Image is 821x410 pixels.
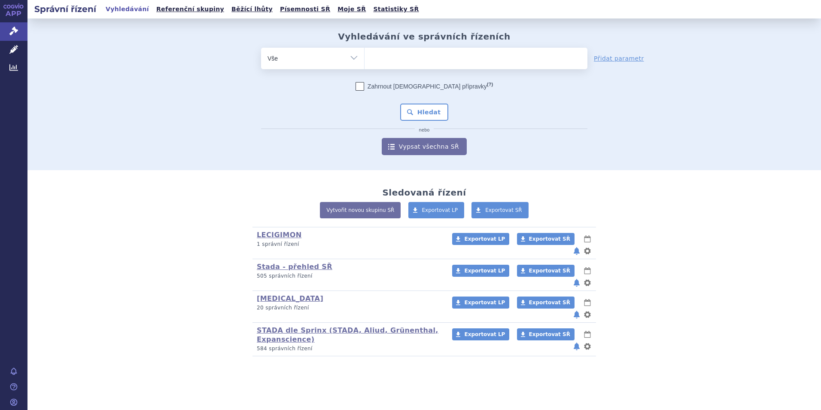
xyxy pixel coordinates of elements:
[335,3,368,15] a: Moje SŘ
[371,3,421,15] a: Statistiky SŘ
[452,297,509,309] a: Exportovat LP
[422,207,458,213] span: Exportovat LP
[382,138,467,155] a: Vypsat všechna SŘ
[257,304,441,312] p: 20 správních řízení
[583,246,592,256] button: nastavení
[517,328,575,340] a: Exportovat SŘ
[257,272,441,280] p: 505 správních řízení
[583,341,592,352] button: nastavení
[583,329,592,340] button: lhůty
[452,328,509,340] a: Exportovat LP
[27,3,103,15] h2: Správní řízení
[594,54,644,63] a: Přidat parametr
[257,241,441,248] p: 1 správní řízení
[471,202,529,218] a: Exportovat SŘ
[485,207,522,213] span: Exportovat SŘ
[464,331,505,337] span: Exportovat LP
[103,3,152,15] a: Vyhledávání
[257,326,438,343] a: STADA dle Sprinx (STADA, Aliud, Grünenthal, Expanscience)
[572,341,581,352] button: notifikace
[583,309,592,320] button: nastavení
[408,202,465,218] a: Exportovat LP
[464,268,505,274] span: Exportovat LP
[572,246,581,256] button: notifikace
[257,231,301,239] a: LECIGIMON
[572,278,581,288] button: notifikace
[257,294,323,303] a: [MEDICAL_DATA]
[572,309,581,320] button: notifikace
[452,233,509,245] a: Exportovat LP
[529,300,570,306] span: Exportovat SŘ
[517,265,575,277] a: Exportovat SŘ
[464,300,505,306] span: Exportovat LP
[583,278,592,288] button: nastavení
[154,3,227,15] a: Referenční skupiny
[257,263,332,271] a: Stada - přehled SŘ
[452,265,509,277] a: Exportovat LP
[583,234,592,244] button: lhůty
[400,104,449,121] button: Hledat
[583,266,592,276] button: lhůty
[277,3,333,15] a: Písemnosti SŘ
[415,128,434,133] i: nebo
[382,187,466,198] h2: Sledovaná řízení
[356,82,493,91] label: Zahrnout [DEMOGRAPHIC_DATA] přípravky
[487,82,493,87] abbr: (?)
[529,236,570,242] span: Exportovat SŘ
[464,236,505,242] span: Exportovat LP
[257,345,441,352] p: 584 správních řízení
[229,3,275,15] a: Běžící lhůty
[320,202,401,218] a: Vytvořit novou skupinu SŘ
[517,233,575,245] a: Exportovat SŘ
[517,297,575,309] a: Exportovat SŘ
[583,297,592,308] button: lhůty
[529,331,570,337] span: Exportovat SŘ
[529,268,570,274] span: Exportovat SŘ
[338,31,511,42] h2: Vyhledávání ve správních řízeních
